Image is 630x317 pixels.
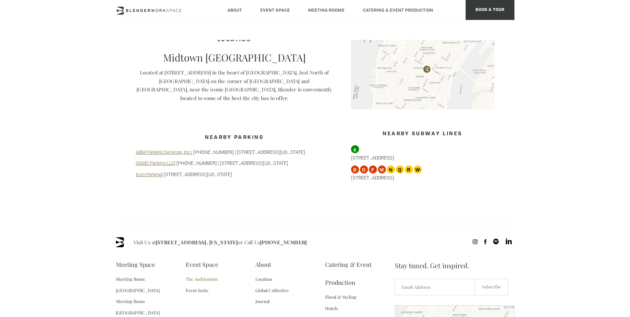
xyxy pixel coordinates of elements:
span: R [405,165,413,173]
img: blender-map.jpg [351,31,495,110]
p: | [STREET_ADDRESS][US_STATE] [136,171,333,178]
a: [PHONE_NUMBER] [260,239,307,246]
a: ABM Parking Services, Inc. [136,149,191,155]
a: The Auditorium [186,273,218,285]
input: Email Address [395,279,475,295]
a: About [255,256,271,273]
span: M [378,165,386,173]
a: Meeting Room [GEOGRAPHIC_DATA] [116,273,186,296]
a: Meeting Space [116,256,155,273]
span: Q [396,165,404,173]
p: | [PHONE_NUMBER] | [STREET_ADDRESS][US_STATE] [136,149,333,156]
p: [STREET_ADDRESS] [351,165,495,181]
span: Stay tuned. Get inspired. [395,256,514,275]
a: Global Collective [255,285,289,296]
a: Journal [255,296,270,307]
span: D [360,165,368,173]
h3: Nearby Subway Lines [351,128,495,141]
a: Location [255,273,273,285]
a: Event Space [186,256,218,273]
span: 6 [351,145,359,153]
span: Visit Us at or Call Us [134,237,307,247]
a: Catering & Event Production [325,256,395,291]
p: Located at [STREET_ADDRESS] in the heart of [GEOGRAPHIC_DATA]. Just North of [GEOGRAPHIC_DATA] on... [136,68,333,102]
p: [STREET_ADDRESS] [351,145,495,161]
iframe: Chat Widget [510,232,630,317]
p: | [PHONE_NUMBER] | [STREET_ADDRESS][US_STATE] [136,160,333,166]
a: Icon Parking [136,171,162,177]
a: [STREET_ADDRESS]. [US_STATE] [156,239,238,246]
a: Floral & Styling [325,291,357,303]
a: GGMC Parking LLC [136,160,174,166]
span: F [369,165,377,173]
a: Event Suite [186,285,209,296]
input: Subscribe [475,279,508,295]
h4: Location [136,34,333,47]
span: N [387,165,395,173]
span: W [414,165,422,173]
p: Midtown [GEOGRAPHIC_DATA] [136,52,333,63]
a: Hotels [325,303,338,314]
h3: Nearby Parking [136,132,333,144]
span: B [351,165,359,173]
